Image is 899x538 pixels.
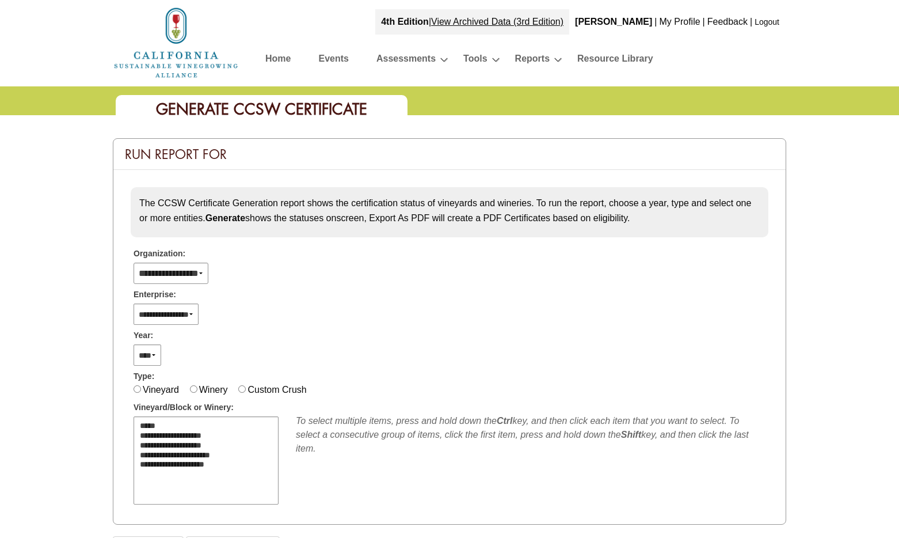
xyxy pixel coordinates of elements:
[577,51,653,71] a: Resource Library
[659,17,700,26] a: My Profile
[575,17,652,26] b: [PERSON_NAME]
[113,139,786,170] div: Run Report For
[134,248,185,260] span: Organization:
[497,416,513,426] b: Ctrl
[318,51,348,71] a: Events
[515,51,550,71] a: Reports
[134,289,176,301] span: Enterprise:
[431,17,563,26] a: View Archived Data (3rd Edition)
[621,430,642,440] b: Shift
[296,414,765,456] div: To select multiple items, press and hold down the key, and then click each item that you want to ...
[205,213,245,223] strong: Generate
[653,9,658,35] div: |
[463,51,487,71] a: Tools
[199,385,228,395] label: Winery
[113,6,239,79] img: logo_cswa2x.png
[265,51,291,71] a: Home
[113,37,239,47] a: Home
[702,9,706,35] div: |
[134,370,154,382] span: Type:
[134,401,234,414] span: Vineyard/Block or Winery:
[143,385,179,395] label: Vineyard
[375,9,569,35] div: |
[247,385,306,395] label: Custom Crush
[707,17,748,26] a: Feedback
[376,51,436,71] a: Assessments
[381,17,429,26] strong: 4th Edition
[755,17,779,26] a: Logout
[749,9,753,35] div: |
[139,196,760,225] p: The CCSW Certificate Generation report shows the certification status of vineyards and wineries. ...
[156,99,367,119] span: Generate CCSW Certificate
[134,329,153,342] span: Year:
